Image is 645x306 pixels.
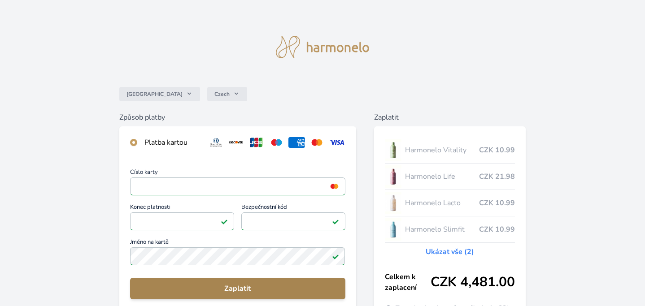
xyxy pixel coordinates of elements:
img: visa.svg [329,137,345,148]
iframe: Iframe pro bezpečnostní kód [245,215,341,228]
button: Czech [207,87,247,101]
span: CZK 21.98 [479,171,515,182]
img: mc [328,182,340,190]
span: Zaplatit [137,283,338,294]
span: Jméno na kartě [130,239,345,247]
img: logo.svg [276,36,369,58]
span: Harmonelo Lacto [405,198,479,208]
iframe: Iframe pro číslo karty [134,180,341,193]
input: Jméno na kartěPlatné pole [130,247,345,265]
span: Konec platnosti [130,204,234,212]
span: Celkem k zaplacení [385,272,431,293]
img: jcb.svg [248,137,265,148]
img: mc.svg [309,137,325,148]
span: Bezpečnostní kód [241,204,345,212]
span: Harmonelo Slimfit [405,224,479,235]
button: [GEOGRAPHIC_DATA] [119,87,200,101]
span: CZK 10.99 [479,145,515,155]
span: Harmonelo Vitality [405,145,479,155]
a: Ukázat vše (2) [426,246,474,257]
img: maestro.svg [268,137,285,148]
span: Číslo karty [130,169,345,177]
img: amex.svg [288,137,305,148]
iframe: Iframe pro datum vypršení platnosti [134,215,230,228]
img: Platné pole [221,218,228,225]
img: CLEAN_LIFE_se_stinem_x-lo.jpg [385,165,402,188]
button: Zaplatit [130,278,345,299]
span: Czech [214,91,230,98]
span: CZK 10.99 [479,224,515,235]
img: SLIMFIT_se_stinem_x-lo.jpg [385,218,402,241]
span: Harmonelo Life [405,171,479,182]
img: diners.svg [208,137,224,148]
img: Platné pole [332,253,339,260]
img: Platné pole [332,218,339,225]
h6: Zaplatit [374,112,526,123]
span: CZK 4,481.00 [431,274,515,290]
img: CLEAN_LACTO_se_stinem_x-hi-lo.jpg [385,192,402,214]
img: discover.svg [228,137,244,148]
h6: Způsob platby [119,112,356,123]
span: CZK 10.99 [479,198,515,208]
div: Platba kartou [144,137,200,148]
span: [GEOGRAPHIC_DATA] [126,91,183,98]
img: CLEAN_VITALITY_se_stinem_x-lo.jpg [385,139,402,161]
